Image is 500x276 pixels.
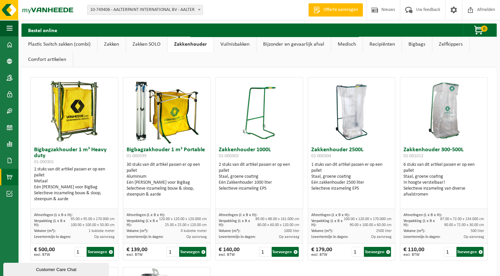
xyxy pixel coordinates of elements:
[127,174,207,180] div: Aluminium
[41,77,107,144] img: 01-000301
[97,37,126,52] a: Zakken
[34,253,55,257] span: excl. BTW
[127,247,147,257] div: € 139,00
[272,247,299,257] button: Toevoegen
[311,174,392,180] div: Staal, groene coating
[371,235,392,239] span: Op aanvraag
[404,213,442,217] span: Afmetingen (L x B x H):
[311,235,348,239] span: Levertermijn in dagen:
[186,235,207,239] span: Op aanvraag
[134,77,200,144] img: 01-000599
[311,253,332,257] span: excl. BTW
[331,37,363,52] a: Medisch
[481,25,487,32] span: 0
[21,52,73,67] a: Comfort artikelen
[34,184,115,190] div: Eén [PERSON_NAME] voor BigBag
[168,37,213,52] a: Zakkenhouder
[34,160,54,164] span: 01-000301
[463,23,496,37] button: 0
[214,37,256,52] a: Vuilnisbakken
[432,37,469,52] a: Zelfkippers
[402,37,432,52] a: Bigbags
[311,186,392,192] div: Selectieve inzameling EPS
[363,37,402,52] a: Recipiënten
[311,180,392,186] div: Eén zakkenhouder 2500 liter
[344,217,392,221] span: 100.00 x 120.00 x 170.000 cm
[34,213,72,217] span: Afmetingen (L x B x H):
[21,23,64,36] h2: Bestel online
[127,154,146,159] span: 01-000599
[335,77,368,144] img: 01-000304
[404,154,423,159] span: 01-001012
[440,217,484,221] span: 87.00 x 72.00 x 134.000 cm
[404,180,484,186] div: In hoogte verstelbaar!
[219,235,255,239] span: Levertermijn in dagen:
[34,229,56,233] span: Volume (m³):
[404,147,484,160] h3: Zakkenhouder 300-500L
[219,162,299,192] div: 2 stuks van dit artikel passen er op een pallet
[34,178,115,184] div: Metaal
[181,229,207,233] span: 0 kubieke meter
[257,223,299,227] span: 80.00 x 60.00 x 120.00 cm
[219,180,299,186] div: Eén Zakkenhouder 1000 liter
[34,190,115,202] div: Selectieve inzameling bouw & sloop, steenpuin & aarde
[21,37,97,52] a: Plastic Switch zakken (combi)
[127,219,158,227] span: Verpakking (L x B x H):
[350,223,392,227] span: 90.00 x 100.00 x 60.00 cm
[456,247,483,257] button: Toevoegen
[256,37,331,52] a: Bijzonder en gevaarlijk afval
[34,235,71,239] span: Levertermijn in dagen:
[243,77,276,144] img: 01-000303
[404,219,435,227] span: Verpakking (L x B x H):
[376,229,392,233] span: 2500 liter
[3,261,110,276] iframe: chat widget
[279,235,299,239] span: Op aanvraag
[127,162,207,198] div: 30 stuks van dit artikel passen er op een pallet
[404,162,484,198] div: 6 stuks van dit artikel passen er op een pallet
[127,253,147,257] span: excl. BTW
[322,7,360,13] span: Offerte aanvragen
[34,219,65,227] span: Verpakking (L x B x H):
[311,147,392,160] h3: Zakkenhouder 2500L
[404,253,424,257] span: excl. BTW
[311,229,333,233] span: Volume (m³):
[464,235,484,239] span: Op aanvraag
[311,154,331,159] span: 01-000304
[87,247,114,257] button: Toevoegen
[127,235,163,239] span: Levertermijn in dagen:
[219,247,240,257] div: € 140,00
[444,247,456,257] input: 1
[219,147,299,160] h3: Zakkenhouder 1000L
[219,174,299,180] div: Staal, groene coating
[259,247,271,257] input: 1
[404,235,440,239] span: Levertermijn in dagen:
[219,154,239,159] span: 01-000303
[71,223,115,227] span: 100.00 x 100.00 x 50.00 cm
[88,5,203,15] span: 10-749406 - AALTERPAINT INTERNATIONAL BV - AALTER
[219,213,257,217] span: Afmetingen (L x B x H):
[127,213,165,217] span: Afmetingen (L x B x H):
[444,223,484,227] span: 90.00 x 72.00 x 30.00 cm
[165,223,207,227] span: 25.00 x 25.00 x 120.00 cm
[34,147,115,165] h3: Bigbagzakhouder 1 m³ Heavy duty
[311,219,343,227] span: Verpakking (L x B x H):
[74,247,86,257] input: 1
[71,217,115,221] span: 95.00 x 95.00 x 170.000 cm
[308,3,363,17] a: Offerte aanvragen
[167,247,178,257] input: 1
[126,37,167,52] a: Zakken SOLO
[127,186,207,198] div: Selectieve inzameling bouw & sloop, steenpuin & aarde
[311,162,392,192] div: 1 stuks van dit artikel passen er op een pallet
[411,77,477,144] img: 01-001012
[34,166,115,202] div: 1 stuks van dit artikel passen er op een pallet
[284,229,299,233] span: 1000 liter
[471,229,484,233] span: 500 liter
[159,217,207,221] span: 120.00 x 120.00 x 120.000 cm
[127,147,207,160] h3: Bigbagzakhouder 1 m³ Portable
[219,219,250,227] span: Verpakking (L x B x H):
[404,174,484,180] div: Staal, groene coating
[127,180,207,186] div: Eén [PERSON_NAME] voor BigBag
[311,213,350,217] span: Afmetingen (L x B x H):
[219,229,240,233] span: Volume (m³):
